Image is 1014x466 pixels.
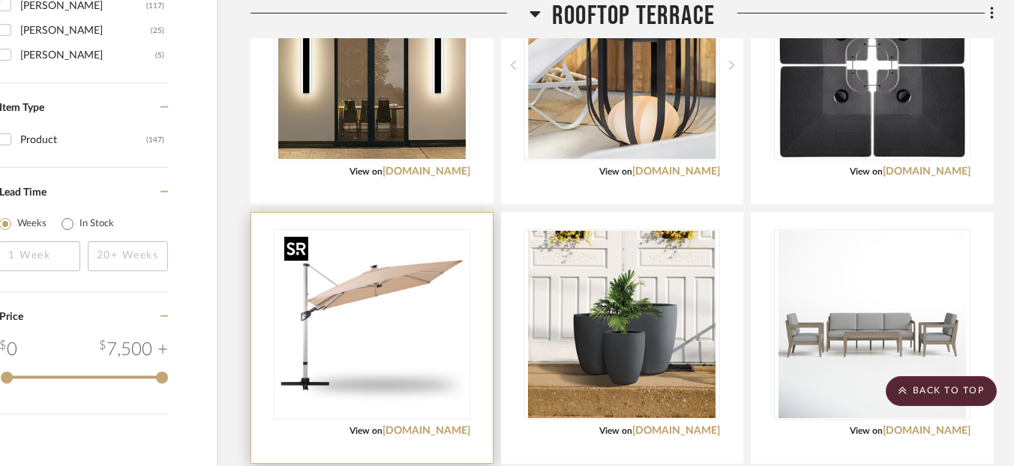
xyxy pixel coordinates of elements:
input: 20+ Weeks [88,241,169,271]
a: [DOMAIN_NAME] [883,166,970,177]
label: Weeks [17,217,46,232]
a: [DOMAIN_NAME] [632,426,720,436]
span: View on [349,167,382,176]
div: 0 [525,230,720,419]
a: [DOMAIN_NAME] [632,166,720,177]
a: [DOMAIN_NAME] [382,166,470,177]
div: 0 [274,230,469,419]
div: [PERSON_NAME] [20,19,151,43]
span: View on [599,426,632,435]
span: View on [599,167,632,176]
div: (25) [151,19,164,43]
span: View on [349,426,382,435]
img: Gentle Chic 120" Aluminum Lighted Cantilever Umbrella [278,231,466,418]
label: In Stock [79,217,114,232]
span: View on [850,426,883,435]
img: Ojai 4-Piece Outdoor Set, With Sofa, Coffee Table, And 2 Lounge Chairs [778,231,966,418]
scroll-to-top-button: BACK TO TOP [886,376,997,406]
img: Kante 3 Piece 22.4", 20.4" and 18.1"H Round Charcoal Finish Concrete Modern Tall Planters, Outdoo... [528,231,715,418]
span: View on [850,167,883,176]
a: [DOMAIN_NAME] [382,426,470,436]
div: Product [20,128,146,152]
a: [DOMAIN_NAME] [883,426,970,436]
div: 7,500 + [99,336,168,363]
div: (5) [155,43,164,67]
div: (147) [146,128,164,152]
div: [PERSON_NAME] [20,43,155,67]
